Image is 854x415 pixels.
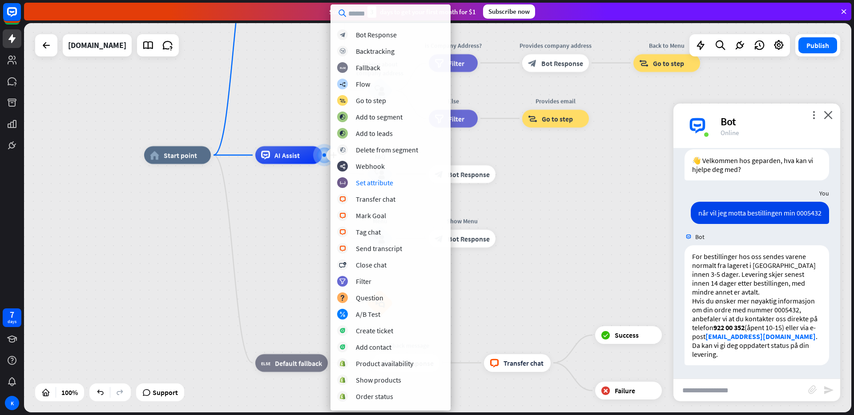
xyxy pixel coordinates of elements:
[339,229,346,235] i: block_livechat
[516,41,596,50] div: Provides company address
[150,151,159,160] i: home_2
[356,63,380,72] div: Fallback
[601,331,610,339] i: block_success
[448,59,464,68] span: Filter
[340,180,346,186] i: block_set_attribute
[810,111,818,119] i: more_vert
[356,375,401,384] div: Show products
[5,396,19,410] div: K
[356,96,386,105] div: Go to step
[692,252,822,296] p: For bestillinger hos oss sendes varene normalt fra lageret i [GEOGRAPHIC_DATA] innen 3-5 dager. L...
[542,114,573,123] span: Go to step
[823,385,834,395] i: send
[705,332,816,341] a: [EMAIL_ADDRESS][DOMAIN_NAME]
[340,295,345,301] i: block_question
[824,111,833,119] i: close
[3,308,21,327] a: 7 days
[808,385,817,394] i: block_attachment
[340,147,346,153] i: block_delete_from_segment
[356,359,413,368] div: Product availability
[356,30,397,39] div: Bot Response
[340,311,346,317] i: block_ab_testing
[490,359,499,367] i: block_livechat
[356,244,402,253] div: Send transcript
[422,41,484,50] div: is Company Address?
[653,59,684,68] span: Go to step
[356,343,391,351] div: Add contact
[356,47,395,56] div: Backtracking
[448,170,490,179] span: Bot Response
[483,4,535,19] div: Subscribe now
[356,260,387,269] div: Close chat
[275,359,322,367] span: Default fallback
[601,386,610,395] i: block_failure
[261,359,270,367] i: block_fallback
[7,4,34,30] button: Open LiveChat chat widget
[339,81,346,87] i: builder_tree
[339,279,346,284] i: filter
[153,385,178,399] span: Support
[356,326,393,335] div: Create ticket
[713,323,745,332] strong: 922 00 352
[274,151,300,160] span: AI Assist
[356,178,393,187] div: Set attribute
[504,359,544,367] span: Transfer chat
[356,195,395,204] div: Transfer chat
[541,59,583,68] span: Bot Response
[356,227,381,236] div: Tag chat
[356,80,370,88] div: Flow
[422,216,502,225] div: Show Menu
[516,96,596,105] div: Provides email
[615,331,639,339] span: Success
[528,114,537,123] i: block_goto
[356,145,418,154] div: Delete from segment
[356,293,383,302] div: Question
[339,262,346,268] i: block_close_chat
[340,32,346,38] i: block_bot_response
[615,386,635,395] span: Failure
[340,164,346,169] i: webhooks
[695,233,705,241] span: Bot
[10,311,14,319] div: 7
[721,115,830,128] div: Bot
[356,392,393,401] div: Order status
[339,131,346,136] i: block_add_to_segment
[639,59,649,68] i: block_goto
[627,41,707,50] div: Back to Menu
[340,48,346,54] i: block_backtracking
[339,114,346,120] i: block_add_to_segment
[528,59,537,68] i: block_bot_response
[330,152,337,158] i: plus
[59,385,81,399] div: 100%
[329,6,476,18] div: Subscribe in days to get your first month for $1
[339,98,346,104] i: block_goto
[819,189,829,197] span: You
[68,34,126,56] div: geparden.no
[356,162,385,171] div: Webhook
[8,319,16,325] div: days
[339,246,346,251] i: block_livechat
[448,234,490,243] span: Bot Response
[339,213,346,219] i: block_livechat
[356,112,403,121] div: Add to segment
[692,296,822,359] p: Hvis du ønsker mer nøyaktig informasjon om din ordre med nummer 0005432, anbefaler vi at du konta...
[340,65,346,71] i: block_fallback
[356,277,371,286] div: Filter
[356,310,380,319] div: A/B Test
[422,96,484,105] div: Else
[691,202,829,224] div: når vil jeg motta bestillingen min 0005432
[339,196,346,202] i: block_livechat
[685,149,829,180] div: 👋 Velkommen hos geparden, hva kan vi hjelpe deg med?
[164,151,197,160] span: Start point
[721,128,830,137] div: Online
[356,129,393,138] div: Add to leads
[798,37,837,53] button: Publish
[356,211,386,220] div: Mark Goal
[448,114,464,123] span: Filter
